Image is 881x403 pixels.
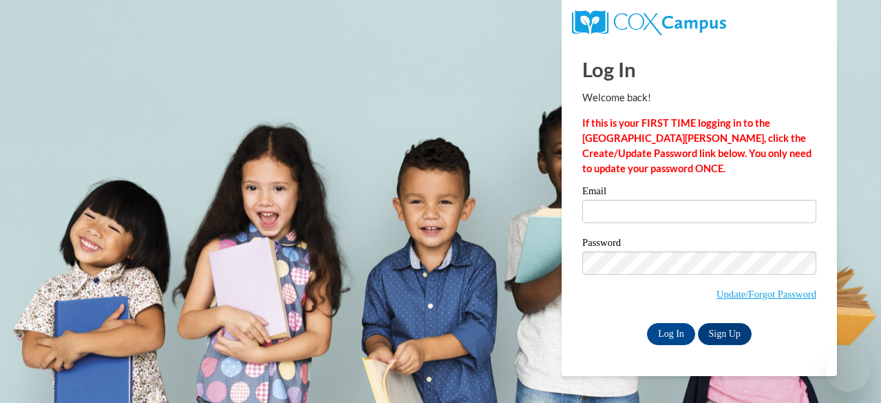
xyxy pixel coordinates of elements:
[698,323,752,345] a: Sign Up
[582,55,816,83] h1: Log In
[717,289,816,300] a: Update/Forgot Password
[572,10,726,35] img: COX Campus
[582,90,816,105] p: Welcome back!
[582,238,816,251] label: Password
[582,117,811,174] strong: If this is your FIRST TIME logging in to the [GEOGRAPHIC_DATA][PERSON_NAME], click the Create/Upd...
[582,186,816,200] label: Email
[826,348,870,392] iframe: Button to launch messaging window
[647,323,695,345] input: Log In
